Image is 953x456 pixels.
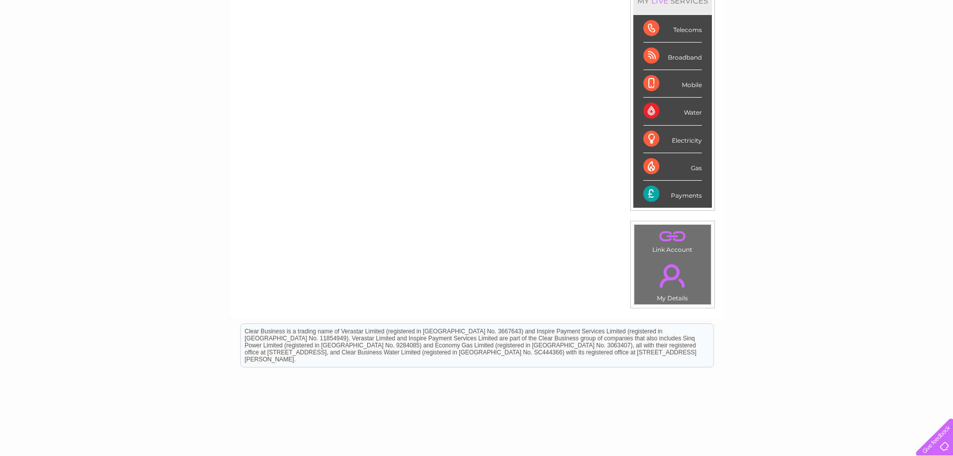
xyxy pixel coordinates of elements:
a: Blog [866,43,880,50]
td: My Details [634,256,711,305]
div: Mobile [643,70,702,98]
a: 0333 014 3131 [764,5,833,18]
a: Energy [802,43,824,50]
a: Contact [886,43,911,50]
div: Broadband [643,43,702,70]
div: Telecoms [643,15,702,43]
a: Log out [920,43,943,50]
a: Telecoms [830,43,860,50]
a: Water [777,43,796,50]
img: logo.png [34,26,85,57]
div: Gas [643,153,702,181]
div: Clear Business is a trading name of Verastar Limited (registered in [GEOGRAPHIC_DATA] No. 3667643... [241,6,713,49]
a: . [637,258,708,293]
div: Water [643,98,702,125]
td: Link Account [634,224,711,256]
a: . [637,227,708,245]
div: Electricity [643,126,702,153]
div: Payments [643,181,702,208]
